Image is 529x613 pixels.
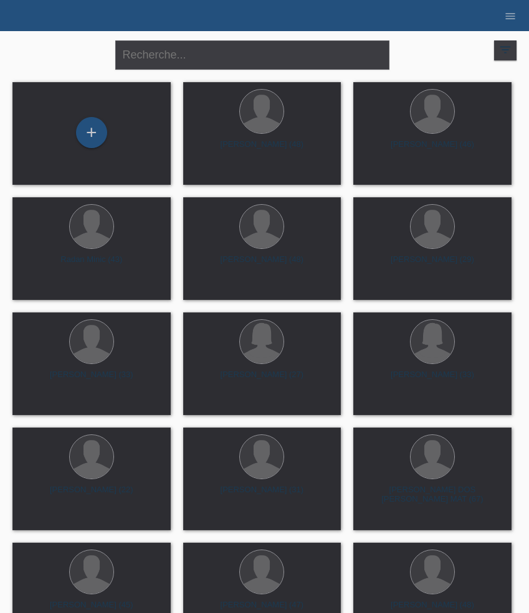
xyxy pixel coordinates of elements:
div: [PERSON_NAME] (48) [193,139,331,159]
div: [PERSON_NAME] DOS [PERSON_NAME] MAT (67) [363,485,502,505]
div: [PERSON_NAME] (33) [363,370,502,390]
div: [PERSON_NAME] (22) [22,485,161,505]
div: [PERSON_NAME] (29) [363,255,502,274]
div: [PERSON_NAME] (48) [193,255,331,274]
div: Enregistrer le client [77,122,107,143]
a: menu [498,12,523,19]
div: Radan Minic (43) [22,255,161,274]
div: [PERSON_NAME] (27) [193,370,331,390]
input: Recherche... [115,40,389,70]
i: menu [504,10,517,22]
div: [PERSON_NAME] (46) [363,139,502,159]
div: [PERSON_NAME] (31) [193,485,331,505]
i: filter_list [498,43,512,57]
div: [PERSON_NAME] (33) [22,370,161,390]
